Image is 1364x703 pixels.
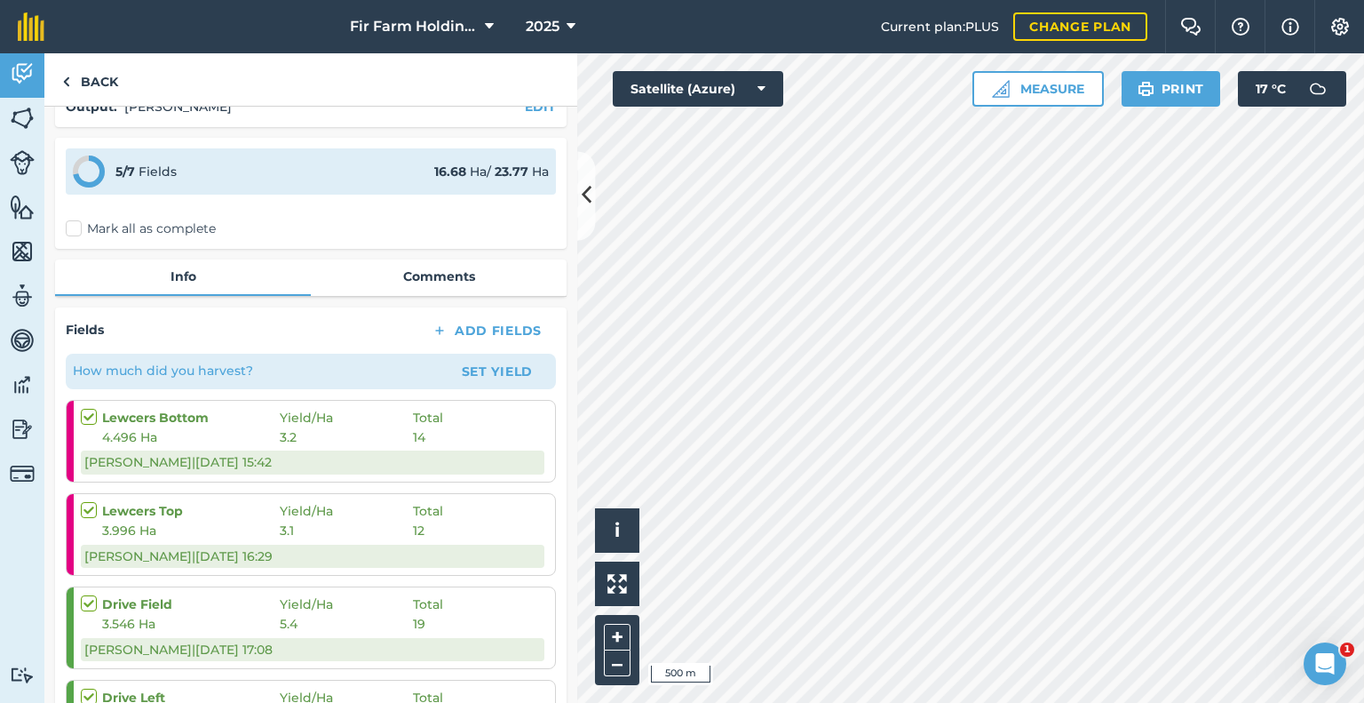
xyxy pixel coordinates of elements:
[434,162,549,181] div: Ha / Ha
[44,53,136,106] a: Back
[62,71,70,92] img: svg+xml;base64,PHN2ZyB4bWxucz0iaHR0cDovL3d3dy53My5vcmcvMjAwMC9zdmciIHdpZHRoPSI5IiBoZWlnaHQ9IjI0Ii...
[615,519,620,541] span: i
[1300,71,1336,107] img: svg+xml;base64,PD94bWwgdmVyc2lvbj0iMS4wIiBlbmNvZGluZz0idXRmLTgiPz4KPCEtLSBHZW5lcmF0b3I6IEFkb2JlIE...
[102,408,280,427] strong: Lewcers Bottom
[115,164,135,180] strong: 5 / 7
[311,260,567,293] a: Comments
[972,71,1104,107] button: Measure
[434,164,466,180] strong: 16.68
[10,416,35,443] img: svg+xml;base64,PD94bWwgdmVyc2lvbj0iMS4wIiBlbmNvZGluZz0idXRmLTgiPz4KPCEtLSBHZW5lcmF0b3I6IEFkb2JlIE...
[102,501,280,521] strong: Lewcers Top
[413,408,443,427] span: Total
[604,624,630,651] button: +
[413,614,425,634] span: 19
[350,16,478,37] span: Fir Farm Holdings Limited
[280,408,413,427] span: Yield / Ha
[1238,71,1346,107] button: 17 °C
[115,162,177,181] div: Fields
[526,16,559,37] span: 2025
[102,427,280,447] span: 4.496 Ha
[413,501,443,521] span: Total
[413,521,424,540] span: 12
[10,667,35,683] img: svg+xml;base64,PD94bWwgdmVyc2lvbj0iMS4wIiBlbmNvZGluZz0idXRmLTgiPz4KPCEtLSBHZW5lcmF0b3I6IEFkb2JlIE...
[66,320,104,340] h4: Fields
[81,638,544,661] div: [PERSON_NAME] | [DATE] 17:08
[413,595,443,614] span: Total
[413,427,425,447] span: 14
[280,521,413,540] span: 3.1
[10,283,35,309] img: svg+xml;base64,PD94bWwgdmVyc2lvbj0iMS4wIiBlbmNvZGluZz0idXRmLTgiPz4KPCEtLSBHZW5lcmF0b3I6IEFkb2JlIE...
[1256,71,1286,107] span: 17 ° C
[280,595,413,614] span: Yield / Ha
[1329,18,1351,36] img: A cog icon
[81,451,544,474] div: [PERSON_NAME] | [DATE] 15:42
[446,357,549,386] button: Set Yield
[495,164,528,180] strong: 23.77
[10,238,35,265] img: svg+xml;base64,PHN2ZyB4bWxucz0iaHR0cDovL3d3dy53My5vcmcvMjAwMC9zdmciIHdpZHRoPSI1NiIgaGVpZ2h0PSI2MC...
[280,614,413,634] span: 5.4
[607,574,627,594] img: Four arrows, one pointing top left, one top right, one bottom right and the last bottom left
[1138,78,1154,100] img: svg+xml;base64,PHN2ZyB4bWxucz0iaHR0cDovL3d3dy53My5vcmcvMjAwMC9zdmciIHdpZHRoPSIxOSIgaGVpZ2h0PSIyNC...
[102,521,280,540] span: 3.996 Ha
[1304,643,1346,685] iframe: Intercom live chat
[1122,71,1221,107] button: Print
[10,105,35,132] img: svg+xml;base64,PHN2ZyB4bWxucz0iaHR0cDovL3d3dy53My5vcmcvMjAwMC9zdmciIHdpZHRoPSI1NiIgaGVpZ2h0PSI2MC...
[10,327,35,354] img: svg+xml;base64,PD94bWwgdmVyc2lvbj0iMS4wIiBlbmNvZGluZz0idXRmLTgiPz4KPCEtLSBHZW5lcmF0b3I6IEFkb2JlIE...
[604,651,630,676] button: –
[66,220,216,238] label: Mark all as complete
[613,71,783,107] button: Satellite (Azure)
[992,80,1010,98] img: Ruler icon
[280,427,413,447] span: 3.2
[10,371,35,398] img: svg+xml;base64,PD94bWwgdmVyc2lvbj0iMS4wIiBlbmNvZGluZz0idXRmLTgiPz4KPCEtLSBHZW5lcmF0b3I6IEFkb2JlIE...
[102,614,280,634] span: 3.546 Ha
[881,17,999,36] span: Current plan : PLUS
[55,260,311,293] a: Info
[81,545,544,568] div: [PERSON_NAME] | [DATE] 16:29
[10,194,35,220] img: svg+xml;base64,PHN2ZyB4bWxucz0iaHR0cDovL3d3dy53My5vcmcvMjAwMC9zdmciIHdpZHRoPSI1NiIgaGVpZ2h0PSI2MC...
[595,508,639,553] button: i
[10,150,35,175] img: svg+xml;base64,PD94bWwgdmVyc2lvbj0iMS4wIiBlbmNvZGluZz0idXRmLTgiPz4KPCEtLSBHZW5lcmF0b3I6IEFkb2JlIE...
[1340,643,1354,657] span: 1
[417,318,556,343] button: Add Fields
[1180,18,1201,36] img: Two speech bubbles overlapping with the left bubble in the forefront
[10,461,35,486] img: svg+xml;base64,PD94bWwgdmVyc2lvbj0iMS4wIiBlbmNvZGluZz0idXRmLTgiPz4KPCEtLSBHZW5lcmF0b3I6IEFkb2JlIE...
[280,501,413,521] span: Yield / Ha
[10,60,35,87] img: svg+xml;base64,PD94bWwgdmVyc2lvbj0iMS4wIiBlbmNvZGluZz0idXRmLTgiPz4KPCEtLSBHZW5lcmF0b3I6IEFkb2JlIE...
[1013,12,1147,41] a: Change plan
[102,595,280,614] strong: Drive Field
[73,361,253,380] p: How much did you harvest?
[1281,16,1299,37] img: svg+xml;base64,PHN2ZyB4bWxucz0iaHR0cDovL3d3dy53My5vcmcvMjAwMC9zdmciIHdpZHRoPSIxNyIgaGVpZ2h0PSIxNy...
[18,12,44,41] img: fieldmargin Logo
[525,97,556,116] button: EDIT
[1230,18,1251,36] img: A question mark icon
